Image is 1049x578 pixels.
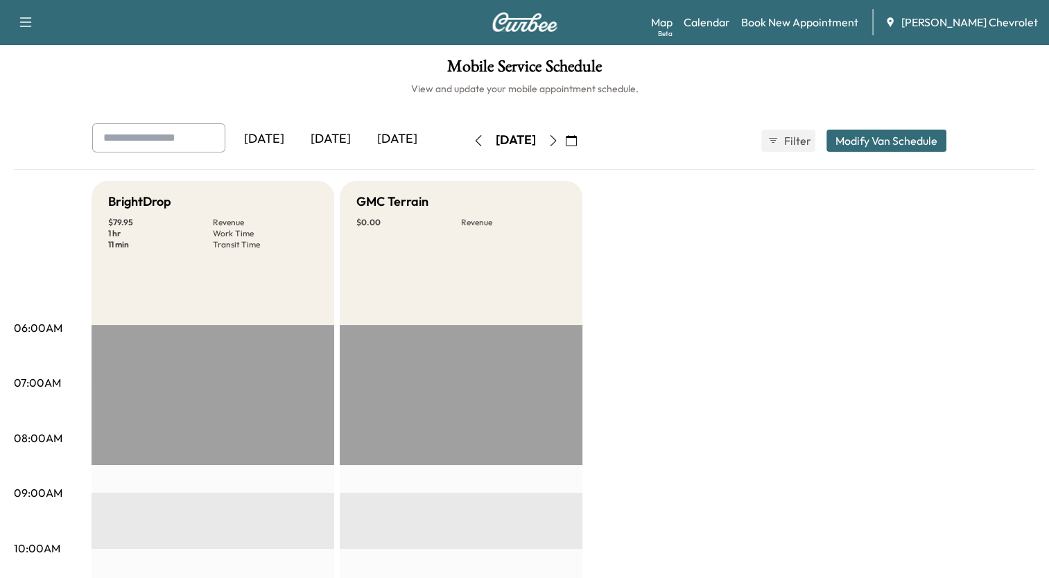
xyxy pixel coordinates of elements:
div: [DATE] [496,132,536,149]
h1: Mobile Service Schedule [14,58,1035,82]
div: [DATE] [364,123,431,155]
button: Filter [761,130,815,152]
span: Filter [784,132,809,149]
h5: BrightDrop [108,192,171,211]
div: [DATE] [231,123,297,155]
p: Transit Time [213,239,318,250]
p: $ 0.00 [356,217,461,228]
div: Beta [658,28,673,39]
button: Modify Van Schedule [826,130,946,152]
img: Curbee Logo [492,12,558,32]
span: [PERSON_NAME] Chevrolet [901,14,1038,30]
p: 09:00AM [14,484,62,501]
p: $ 79.95 [108,217,213,228]
p: 07:00AM [14,374,61,391]
a: MapBeta [651,14,673,30]
p: Work Time [213,228,318,239]
p: Revenue [213,217,318,228]
div: [DATE] [297,123,364,155]
p: Revenue [461,217,566,228]
p: 08:00AM [14,430,62,446]
h6: View and update your mobile appointment schedule. [14,82,1035,96]
a: Calendar [684,14,730,30]
p: 1 hr [108,228,213,239]
p: 10:00AM [14,540,60,557]
a: Book New Appointment [741,14,858,30]
p: 11 min [108,239,213,250]
p: 06:00AM [14,319,62,336]
h5: GMC Terrain [356,192,428,211]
